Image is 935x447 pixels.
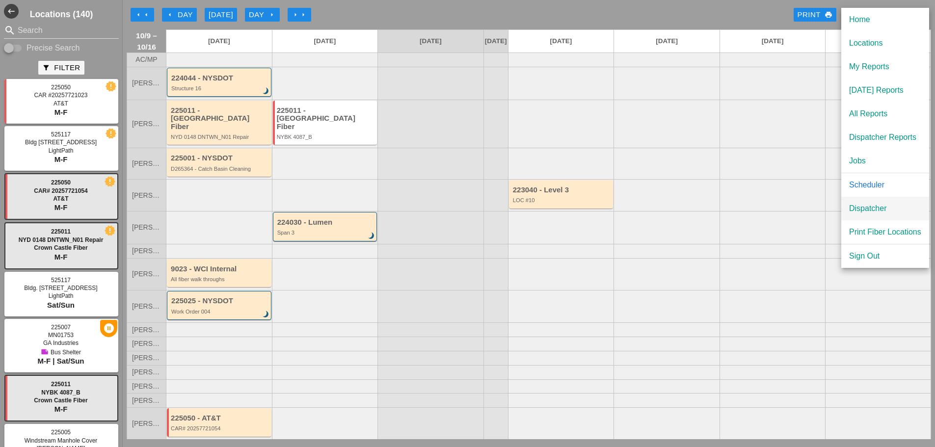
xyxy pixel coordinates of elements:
[132,303,161,310] span: [PERSON_NAME]
[132,340,161,347] span: [PERSON_NAME]
[277,106,375,131] div: 225011 - [GEOGRAPHIC_DATA] Fiber
[54,108,68,116] span: M-F
[42,64,50,72] i: filter_alt
[100,320,117,337] i: pause_circle_filled
[34,92,88,99] span: CAR #20257721023
[249,9,276,21] div: Day
[135,56,157,63] span: AC/MP
[826,30,931,53] a: [DATE]
[142,11,150,19] i: arrow_left
[47,301,75,309] span: Sat/Sun
[288,8,311,22] button: Move Ahead 1 Week
[132,383,161,390] span: [PERSON_NAME]
[513,186,611,194] div: 223040 - Level 3
[849,155,921,167] div: Jobs
[209,9,233,21] div: [DATE]
[841,126,929,149] a: Dispatcher Reports
[132,247,161,255] span: [PERSON_NAME]
[849,203,921,214] div: Dispatcher
[132,420,161,427] span: [PERSON_NAME]
[51,84,71,91] span: 225050
[106,177,114,186] i: new_releases
[292,11,299,19] i: arrow_right
[42,62,80,74] div: Filter
[245,8,280,22] button: Day
[53,195,68,202] span: AT&T
[171,297,268,305] div: 225025 - NYSDOT
[48,332,74,339] span: MN01753
[49,292,74,299] span: LightPath
[849,108,921,120] div: All Reports
[484,30,508,53] a: [DATE]
[261,309,271,320] i: brightness_3
[41,389,80,396] span: NYBK 4087_B
[25,139,97,146] span: Bldg [STREET_ADDRESS]
[19,237,104,243] span: NYD 0148 DNTWN_N01 Repair
[54,203,68,211] span: M-F
[825,11,832,19] i: print
[513,197,611,203] div: LOC #10
[166,11,174,19] i: arrow_left
[171,425,269,431] div: CAR# 20257721054
[51,277,71,284] span: 525117
[171,265,269,273] div: 9023 - WCI Internal
[132,79,161,87] span: [PERSON_NAME]
[614,30,720,53] a: [DATE]
[107,82,115,91] i: new_releases
[841,8,929,31] a: Home
[849,131,921,143] div: Dispatcher Reports
[106,226,114,235] i: new_releases
[54,405,68,413] span: M-F
[134,11,142,19] i: arrow_left
[841,102,929,126] a: All Reports
[171,134,269,140] div: NYD 0148 DNTWN_N01 Repair
[378,30,483,53] a: [DATE]
[849,14,921,26] div: Home
[132,192,161,199] span: [PERSON_NAME]
[51,349,81,356] span: Bus Shelter
[171,166,269,172] div: D265364 - Catch Basin Cleaning
[27,43,80,53] label: Precise Search
[841,31,929,55] a: Locations
[849,84,921,96] div: [DATE] Reports
[37,357,84,365] span: M-F | Sat/Sun
[41,348,49,356] i: note
[171,414,269,422] div: 225050 - AT&T
[43,340,79,346] span: GA Industries
[51,179,71,186] span: 225050
[299,11,307,19] i: arrow_right
[849,61,921,73] div: My Reports
[171,85,268,91] div: Structure 16
[4,42,119,54] div: Enable Precise search to match search terms exactly.
[841,79,929,102] a: [DATE] Reports
[261,86,271,97] i: brightness_3
[849,226,921,238] div: Print Fiber Locations
[171,276,269,282] div: All fiber walk throughs
[51,324,71,331] span: 225007
[132,270,161,278] span: [PERSON_NAME]
[54,155,68,163] span: M-F
[849,250,921,262] div: Sign Out
[107,129,115,138] i: new_releases
[132,397,161,404] span: [PERSON_NAME]
[841,149,929,173] a: Jobs
[841,173,929,197] a: Scheduler
[132,368,161,376] span: [PERSON_NAME]
[171,154,269,162] div: 225001 - NYSDOT
[268,11,276,19] i: arrow_right
[54,253,68,261] span: M-F
[18,23,105,38] input: Search
[841,55,929,79] a: My Reports
[34,244,87,251] span: Crown Castle Fiber
[4,4,19,19] i: west
[508,30,614,53] a: [DATE]
[841,197,929,220] a: Dispatcher
[366,231,377,241] i: brightness_3
[4,25,16,36] i: search
[171,106,269,131] div: 225011 - [GEOGRAPHIC_DATA] Fiber
[132,120,161,128] span: [PERSON_NAME]
[272,30,378,53] a: [DATE]
[166,9,193,21] div: Day
[171,74,268,82] div: 224044 - NYSDOT
[51,429,71,436] span: 225005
